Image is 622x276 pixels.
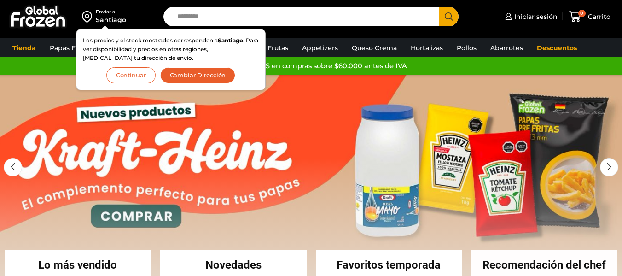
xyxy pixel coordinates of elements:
span: Carrito [586,12,610,21]
button: Search button [439,7,459,26]
p: Los precios y el stock mostrados corresponden a . Para ver disponibilidad y precios en otras regi... [83,36,259,63]
h2: Favoritos temporada [316,259,462,270]
button: Cambiar Dirección [160,67,236,83]
a: Queso Crema [347,39,401,57]
a: Papas Fritas [45,39,94,57]
a: Pollos [452,39,481,57]
button: Continuar [106,67,156,83]
div: Enviar a [96,9,126,15]
img: address-field-icon.svg [82,9,96,24]
a: Appetizers [297,39,343,57]
div: Previous slide [4,158,22,176]
span: Iniciar sesión [512,12,558,21]
h2: Lo más vendido [5,259,151,270]
a: Tienda [8,39,41,57]
a: Hortalizas [406,39,448,57]
a: 0 Carrito [567,6,613,28]
a: Descuentos [532,39,581,57]
h2: Novedades [160,259,307,270]
span: 0 [578,10,586,17]
h2: Recomendación del chef [471,259,617,270]
div: Santiago [96,15,126,24]
div: Next slide [600,158,618,176]
a: Iniciar sesión [503,7,558,26]
strong: Santiago [218,37,243,44]
a: Abarrotes [486,39,528,57]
